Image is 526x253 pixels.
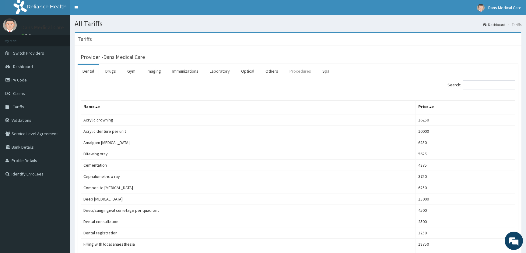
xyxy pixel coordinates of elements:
[78,36,92,42] h3: Tariffs
[81,54,145,60] h3: Provider - Dans Medical Care
[167,65,203,78] a: Immunizations
[416,239,515,250] td: 18750
[416,148,515,160] td: 5625
[81,227,416,239] td: Dental registration
[3,18,17,32] img: User Image
[416,160,515,171] td: 4375
[13,64,33,69] span: Dashboard
[416,193,515,205] td: 15000
[81,160,416,171] td: Cementation
[416,171,515,182] td: 3750
[81,171,416,182] td: Cephalometric x-ray
[447,80,515,89] label: Search:
[13,104,24,110] span: Tariffs
[75,20,521,28] h1: All Tariffs
[317,65,334,78] a: Spa
[285,65,316,78] a: Procedures
[416,114,515,126] td: 16250
[236,65,259,78] a: Optical
[122,65,140,78] a: Gym
[100,65,121,78] a: Drugs
[81,114,416,126] td: Acrylic crowning
[81,100,416,114] th: Name
[81,137,416,148] td: Amalgam [MEDICAL_DATA]
[416,100,515,114] th: Price
[416,137,515,148] td: 6250
[13,50,44,56] span: Switch Providers
[81,239,416,250] td: Filling with local anaesthesia
[81,193,416,205] td: Deep [MEDICAL_DATA]
[416,205,515,216] td: 4500
[142,65,166,78] a: Imaging
[416,227,515,239] td: 1250
[81,126,416,137] td: Acrylic denture per unit
[21,25,64,30] p: Dans Medical Care
[81,182,416,193] td: Composite [MEDICAL_DATA]
[416,182,515,193] td: 6250
[488,5,521,10] span: Dans Medical Care
[416,126,515,137] td: 10000
[261,65,283,78] a: Others
[416,216,515,227] td: 2500
[78,65,99,78] a: Dental
[477,4,485,12] img: User Image
[205,65,235,78] a: Laboratory
[81,148,416,160] td: Bitewing xray
[81,216,416,227] td: Dental consultation
[13,91,25,96] span: Claims
[483,22,505,27] a: Dashboard
[506,22,521,27] li: Tariffs
[21,33,36,38] a: Online
[81,205,416,216] td: Deep/sungingival curretage per quadrant
[463,80,515,89] input: Search:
